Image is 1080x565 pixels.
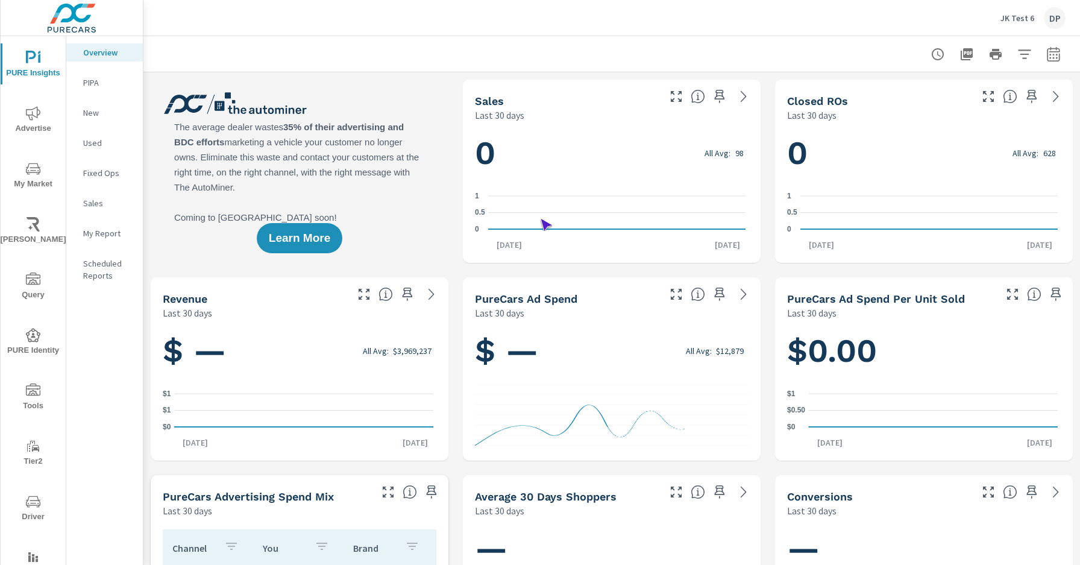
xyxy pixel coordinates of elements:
h5: PureCars Ad Spend Per Unit Sold [787,292,965,305]
text: $1 [163,406,171,415]
span: Learn More [269,233,330,244]
a: See more details in report [422,285,441,304]
span: PURE Identity [4,328,62,358]
p: PIPA [83,77,133,89]
p: Last 30 days [163,306,212,320]
button: Learn More [257,223,342,253]
button: Make Fullscreen [979,482,998,502]
text: $0 [787,423,796,431]
p: Overview [83,46,133,58]
span: [PERSON_NAME] [4,217,62,247]
span: Number of Repair Orders Closed by the selected dealership group over the selected time range. [So... [1003,89,1017,104]
p: Scheduled Reports [83,257,133,282]
div: Scheduled Reports [66,254,143,285]
p: [DATE] [488,239,530,251]
span: Advertise [4,106,62,136]
text: 1 [475,192,479,200]
h1: $ — [475,330,749,371]
p: All Avg: [686,346,712,356]
p: Last 30 days [475,503,524,518]
span: Save this to your personalized report [1022,87,1041,106]
span: This table looks at how you compare to the amount of budget you spend per channel as opposed to y... [403,485,417,499]
p: 628 [1043,148,1056,158]
p: JK Test 6 [1000,13,1034,24]
a: See more details in report [734,87,753,106]
p: You [263,542,305,554]
a: See more details in report [734,482,753,502]
p: Last 30 days [787,306,837,320]
p: $3,969,237 [393,346,432,356]
h5: Average 30 Days Shoppers [475,490,617,503]
span: PURE Insights [4,51,62,80]
button: Apply Filters [1012,42,1037,66]
p: Last 30 days [787,108,837,122]
p: [DATE] [1019,239,1061,251]
p: 98 [735,148,744,158]
div: PIPA [66,74,143,92]
h1: 0 [475,133,749,174]
text: 0.5 [787,209,797,217]
span: Total cost of media for all PureCars channels for the selected dealership group over the selected... [691,287,705,301]
text: 0 [787,225,791,233]
button: Make Fullscreen [667,87,686,106]
p: All Avg: [705,148,730,158]
h5: PureCars Advertising Spend Mix [163,490,334,503]
button: Make Fullscreen [979,87,998,106]
button: Print Report [984,42,1008,66]
span: Tier2 [4,439,62,469]
p: Brand [353,542,395,554]
p: Last 30 days [163,503,212,518]
div: Overview [66,43,143,62]
span: Save this to your personalized report [710,285,729,304]
p: [DATE] [809,437,851,449]
p: Last 30 days [475,108,524,122]
div: Sales [66,194,143,212]
a: See more details in report [1046,482,1066,502]
span: Total sales revenue over the selected date range. [Source: This data is sourced from the dealer’s... [378,287,393,301]
div: Fixed Ops [66,164,143,182]
p: Channel [172,542,215,554]
div: New [66,104,143,122]
p: [DATE] [174,437,216,449]
h5: Closed ROs [787,95,848,107]
p: [DATE] [800,239,843,251]
span: The number of dealer-specified goals completed by a visitor. [Source: This data is provided by th... [1003,485,1017,499]
span: Save this to your personalized report [422,482,441,502]
button: Make Fullscreen [1003,285,1022,304]
span: Query [4,273,62,302]
text: 0 [475,225,479,233]
p: $12,879 [716,346,744,356]
p: All Avg: [363,346,389,356]
span: Save this to your personalized report [710,87,729,106]
button: Make Fullscreen [378,482,398,502]
text: 0.5 [475,209,485,217]
span: Tools [4,384,62,413]
button: Make Fullscreen [667,285,686,304]
a: See more details in report [1046,87,1066,106]
div: DP [1044,7,1066,29]
div: Used [66,134,143,152]
text: $1 [787,390,796,398]
p: [DATE] [394,437,436,449]
h1: $0.00 [787,330,1061,371]
span: Driver [4,494,62,524]
button: Select Date Range [1041,42,1066,66]
h5: Revenue [163,292,207,305]
p: My Report [83,227,133,239]
text: $1 [163,390,171,398]
text: 1 [787,192,791,200]
h5: Sales [475,95,504,107]
span: Save this to your personalized report [710,482,729,502]
a: See more details in report [734,285,753,304]
span: Save this to your personalized report [1046,285,1066,304]
h5: Conversions [787,490,853,503]
span: My Market [4,162,62,191]
span: Average cost of advertising per each vehicle sold at the dealer over the selected date range. The... [1027,287,1041,301]
div: My Report [66,224,143,242]
p: New [83,107,133,119]
p: Sales [83,197,133,209]
text: $0 [163,423,171,431]
p: All Avg: [1012,148,1038,158]
p: [DATE] [1019,437,1061,449]
p: Last 30 days [475,306,524,320]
